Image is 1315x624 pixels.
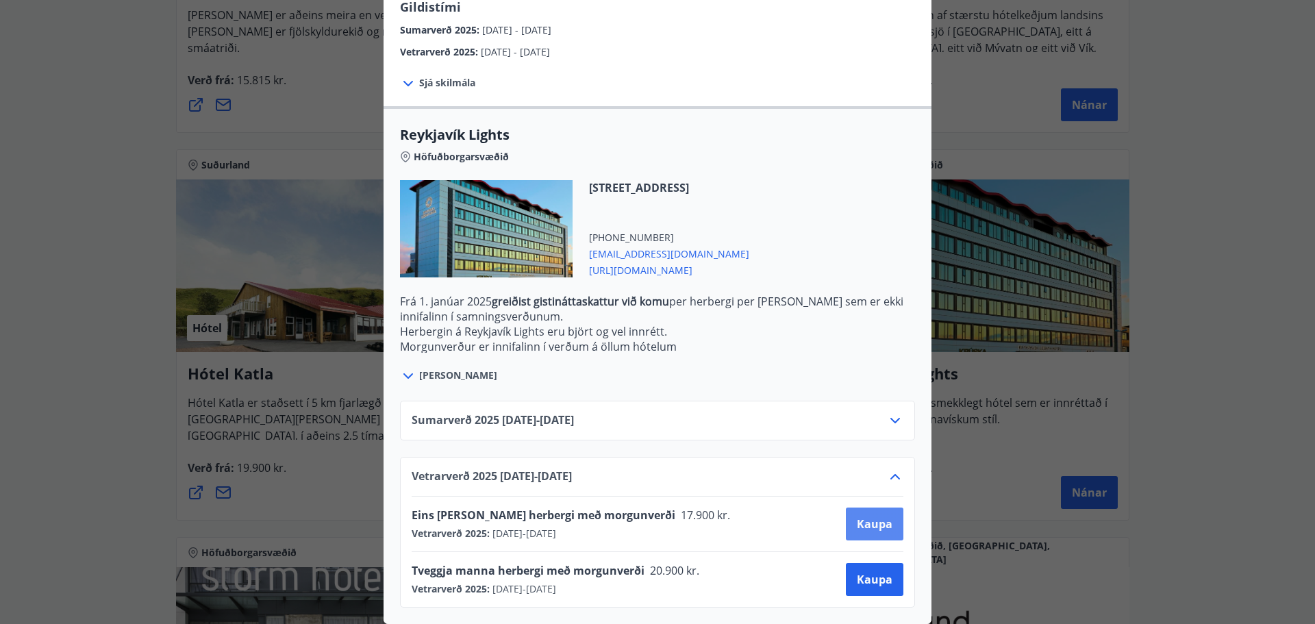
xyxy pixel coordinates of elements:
span: [URL][DOMAIN_NAME] [589,261,749,277]
span: Sumarverð 2025 : [400,23,482,36]
span: Höfuðborgarsvæðið [414,150,509,164]
span: Reykjavík Lights [400,125,915,145]
span: [DATE] - [DATE] [481,45,550,58]
span: Sjá skilmála [419,76,475,90]
span: [EMAIL_ADDRESS][DOMAIN_NAME] [589,245,749,261]
span: Vetrarverð 2025 : [400,45,481,58]
span: [PHONE_NUMBER] [589,231,749,245]
span: [STREET_ADDRESS] [589,180,749,195]
span: [DATE] - [DATE] [482,23,551,36]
